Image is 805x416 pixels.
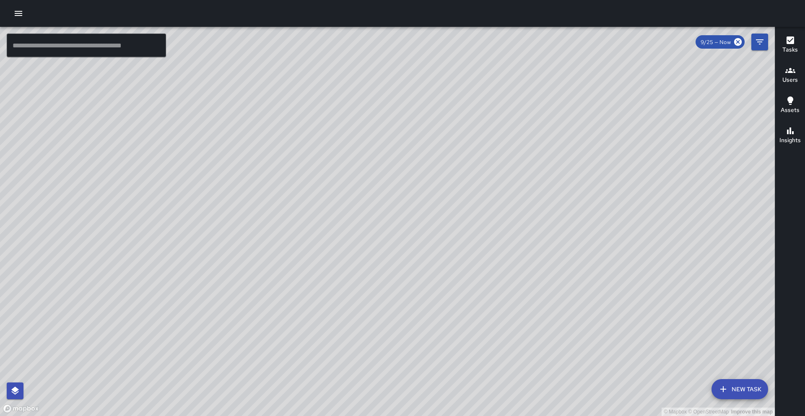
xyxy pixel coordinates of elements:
span: 9/25 — Now [696,39,736,46]
button: Tasks [775,30,805,60]
h6: Tasks [782,45,798,55]
button: Insights [775,121,805,151]
div: 9/25 — Now [696,35,745,49]
button: Assets [775,91,805,121]
h6: Users [782,75,798,85]
button: Users [775,60,805,91]
h6: Assets [781,106,800,115]
h6: Insights [779,136,801,145]
button: New Task [712,379,768,399]
button: Filters [751,34,768,50]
